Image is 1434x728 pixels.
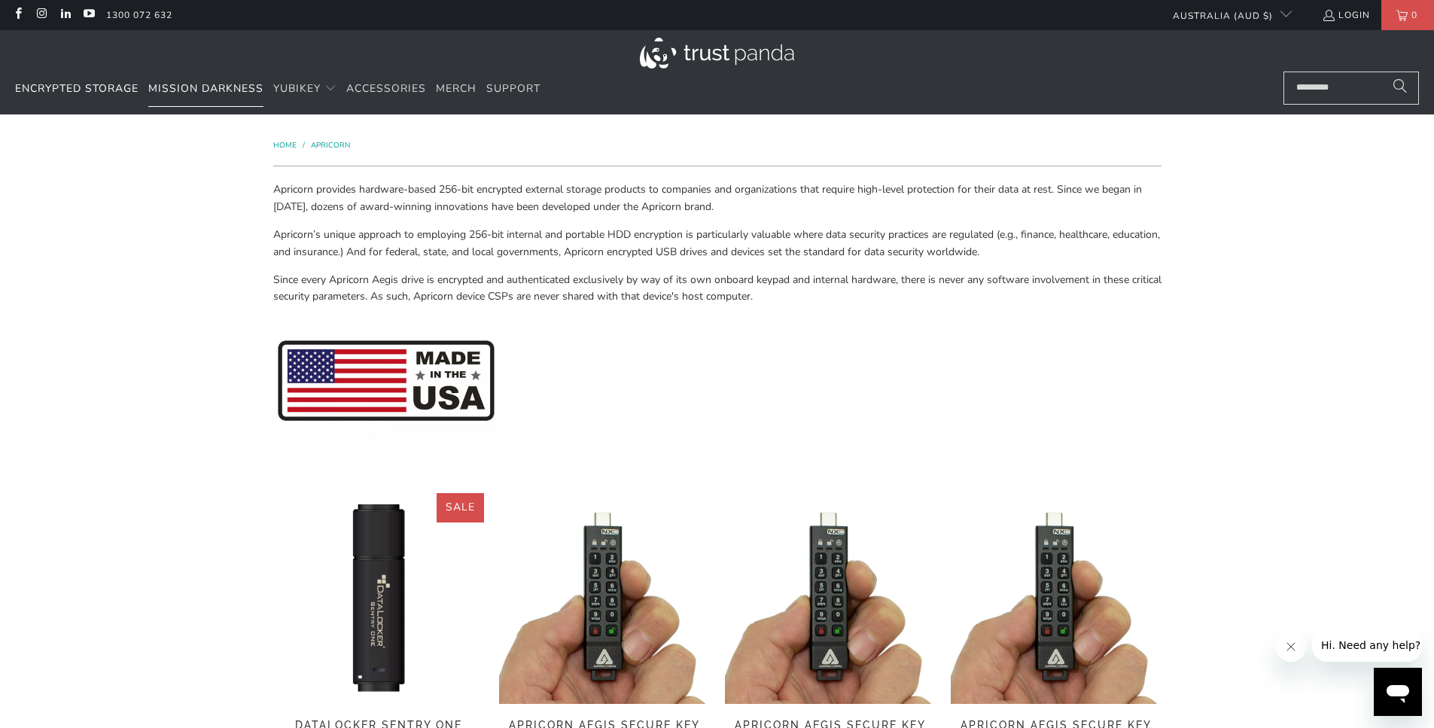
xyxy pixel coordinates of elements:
iframe: Close message [1276,632,1306,662]
a: Accessories [346,72,426,107]
img: Datalocker Sentry One Encrypted Flash Drive 64GB - Trust Panda [273,493,484,704]
span: Sale [446,500,475,514]
summary: YubiKey [273,72,336,107]
iframe: Button to launch messaging window [1374,668,1422,716]
span: Home [273,140,297,151]
a: Encrypted Storage [15,72,139,107]
a: Trust Panda Australia on Instagram [35,9,47,21]
a: Support [486,72,540,107]
span: Support [486,81,540,96]
a: Trust Panda Australia on Facebook [11,9,24,21]
img: Apricorn Aegis Secure Key 3NXC 64GB - Trust Panda [951,493,1162,704]
span: Merch [436,81,476,96]
a: Home [273,140,299,151]
a: 1300 072 632 [106,7,172,23]
span: Since every Apricorn Aegis drive is encrypted and authenticated exclusively by way of its own onb... [273,273,1162,303]
span: Apricorn’s unique approach to employing 256-bit internal and portable HDD encryption is particula... [273,227,1160,258]
span: Mission Darkness [148,81,263,96]
img: Apricorn Aegis Secure Key 3NXC 16GB [499,493,710,704]
span: Apricorn provides hardware-based 256-bit encrypted external storage products to companies and org... [273,182,1142,213]
a: Apricorn [311,140,350,151]
span: Encrypted Storage [15,81,139,96]
img: Trust Panda Australia [640,38,794,69]
a: Trust Panda Australia on LinkedIn [59,9,72,21]
input: Search... [1283,72,1419,105]
a: Mission Darkness [148,72,263,107]
a: Login [1322,7,1370,23]
span: / [303,140,305,151]
span: YubiKey [273,81,321,96]
button: Search [1381,72,1419,105]
span: Accessories [346,81,426,96]
iframe: Message from company [1312,629,1422,662]
a: Trust Panda Australia on YouTube [82,9,95,21]
img: Apricorn Aegis Secure Key 3NXC 32GB - Trust Panda [725,493,936,704]
nav: Translation missing: en.navigation.header.main_nav [15,72,540,107]
a: Merch [436,72,476,107]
